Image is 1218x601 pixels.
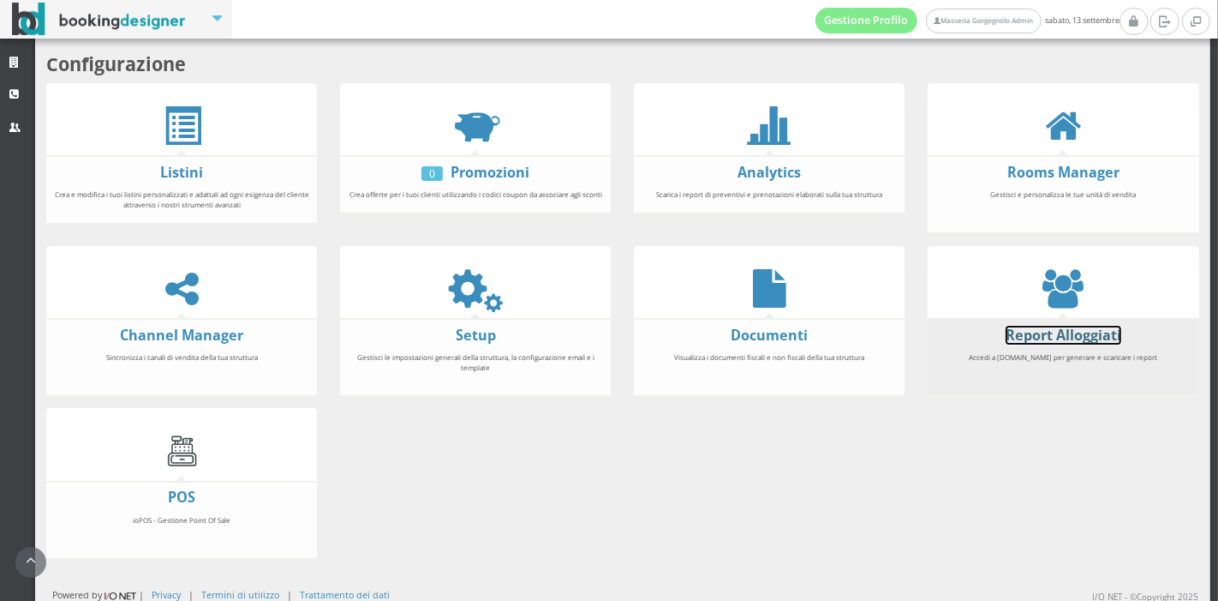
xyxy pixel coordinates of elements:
[152,588,181,601] a: Privacy
[926,9,1041,33] a: Masseria Gorgognolo Admin
[46,345,317,390] div: Sincronizza i canali di vendita della tua struttura
[1007,163,1119,182] a: Rooms Manager
[815,8,918,33] a: Gestione Profilo
[737,163,801,182] a: Analytics
[160,163,203,182] a: Listini
[46,51,186,76] b: Configurazione
[188,588,194,601] div: |
[421,166,443,181] div: 0
[201,588,279,601] a: Termini di utilizzo
[634,345,905,390] div: Visualizza i documenti fiscali e non fiscali della tua struttura
[300,588,390,601] a: Trattamento dei dati
[928,182,1198,227] div: Gestisci e personalizza le tue unità di vendita
[340,182,611,207] div: Crea offerte per i tuoi clienti utilizzando i codici coupon da associare agli sconti
[456,326,496,345] a: Setup
[163,431,201,470] img: cash-register.gif
[634,182,905,207] div: Scarica i report di preventivi e prenotazioni elaborati sulla tua struttura
[928,345,1198,390] div: Accedi a [DOMAIN_NAME] per generare e scaricare i report
[287,588,292,601] div: |
[120,326,243,345] a: Channel Manager
[815,8,1119,33] span: sabato, 13 settembre
[340,345,611,390] div: Gestisci le impostazioni generali della struttura, la configurazione email e i template
[731,326,808,345] a: Documenti
[46,182,317,217] div: Crea e modifica i tuoi listini personalizzati e adattali ad ogni esigenza del cliente attraverso ...
[12,3,186,36] img: BookingDesigner.com
[451,163,529,182] a: Promozioni
[168,488,195,507] a: POS
[1006,326,1121,345] a: Report Alloggiati
[46,508,317,553] div: ioPOS - Gestione Point Of Sale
